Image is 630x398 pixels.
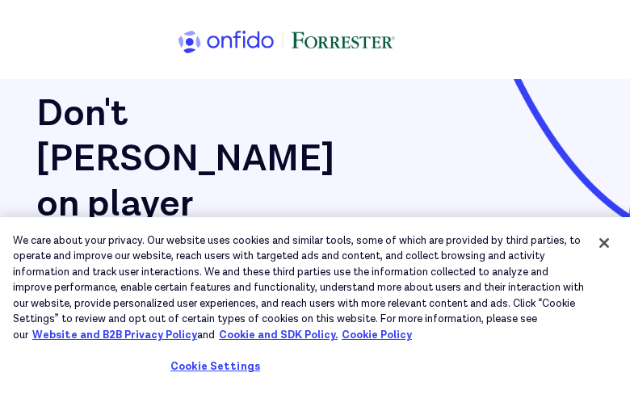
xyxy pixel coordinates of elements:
[586,225,622,261] button: Close
[36,91,303,272] h1: Don't [PERSON_NAME] on player identity
[13,233,586,344] div: We care about your privacy. Our website uses cookies and similar tools, some of which are provide...
[32,329,197,342] a: More information about our cookie policy., opens in a new tab
[292,31,394,48] img: Forrester_Logo.png
[219,329,338,342] a: Cookie and SDK Policy.
[275,29,290,52] img: vert_line.png
[165,351,266,383] button: Cookie Settings
[342,329,412,342] a: Cookie Policy
[178,31,275,53] img: onfido_logo.svg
